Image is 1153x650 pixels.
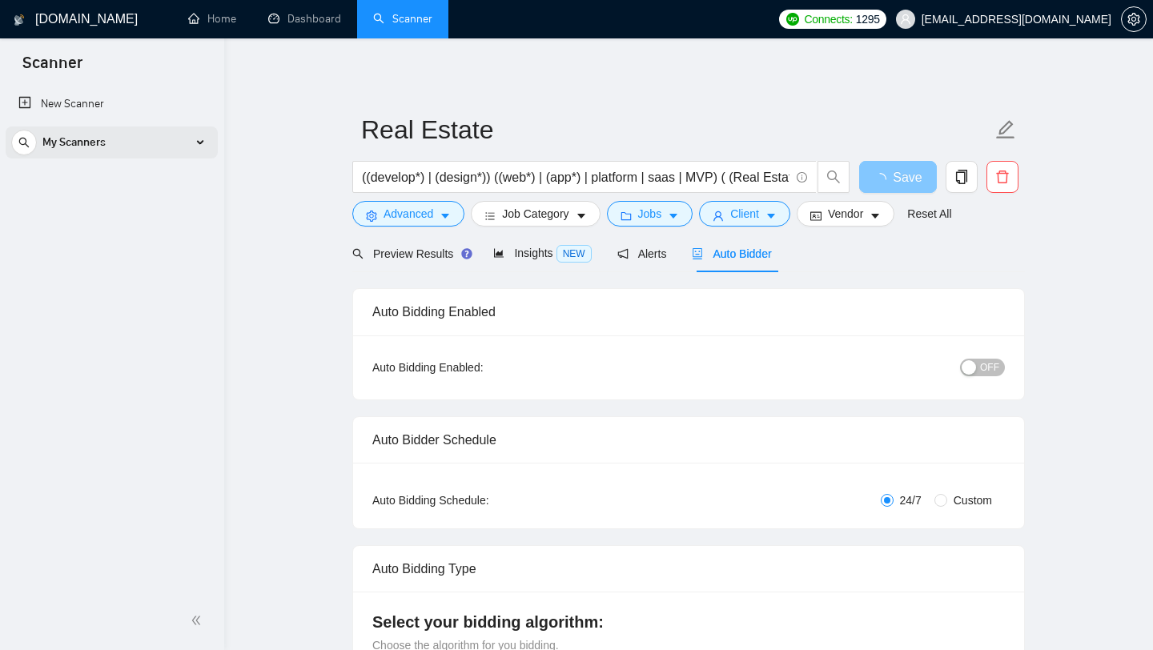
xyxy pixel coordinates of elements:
button: Save [859,161,937,193]
span: caret-down [668,210,679,222]
span: edit [995,119,1016,140]
span: Preview Results [352,247,468,260]
span: Save [893,167,922,187]
span: copy [946,170,977,184]
span: caret-down [440,210,451,222]
span: user [900,14,911,25]
div: Tooltip anchor [460,247,474,261]
div: Auto Bidder Schedule [372,417,1005,463]
span: robot [692,248,703,259]
span: area-chart [493,247,504,259]
a: New Scanner [18,88,205,120]
span: user [713,210,724,222]
span: double-left [191,612,207,628]
a: homeHome [188,12,236,26]
span: info-circle [797,172,807,183]
span: Advanced [384,205,433,223]
span: delete [987,170,1018,184]
span: NEW [556,245,592,263]
span: search [352,248,364,259]
button: search [11,130,37,155]
span: My Scanners [42,126,106,158]
input: Scanner name... [361,110,992,150]
input: Search Freelance Jobs... [362,167,789,187]
div: Auto Bidding Enabled [372,289,1005,335]
span: Jobs [638,205,662,223]
span: Auto Bidder [692,247,771,260]
span: caret-down [870,210,881,222]
span: notification [617,248,629,259]
span: Insights [493,247,591,259]
span: Custom [947,492,998,509]
button: folderJobscaret-down [607,201,693,227]
span: idcard [810,210,822,222]
span: OFF [980,359,999,376]
li: New Scanner [6,88,218,120]
button: search [818,161,850,193]
span: Client [730,205,759,223]
span: caret-down [576,210,587,222]
span: search [12,137,36,148]
a: Reset All [907,205,951,223]
a: dashboardDashboard [268,12,341,26]
span: Vendor [828,205,863,223]
span: Job Category [502,205,568,223]
a: searchScanner [373,12,432,26]
img: logo [14,7,25,33]
span: 1295 [856,10,880,28]
span: setting [366,210,377,222]
button: idcardVendorcaret-down [797,201,894,227]
span: setting [1122,13,1146,26]
button: userClientcaret-down [699,201,790,227]
span: search [818,170,849,184]
li: My Scanners [6,126,218,165]
button: settingAdvancedcaret-down [352,201,464,227]
span: Alerts [617,247,667,260]
span: Scanner [10,51,95,85]
span: 24/7 [894,492,928,509]
span: folder [621,210,632,222]
button: barsJob Categorycaret-down [471,201,600,227]
span: loading [874,173,893,186]
button: setting [1121,6,1147,32]
button: copy [946,161,978,193]
img: upwork-logo.png [786,13,799,26]
div: Auto Bidding Schedule: [372,492,583,509]
h4: Select your bidding algorithm: [372,611,1005,633]
div: Auto Bidding Enabled: [372,359,583,376]
a: setting [1121,13,1147,26]
div: Auto Bidding Type [372,546,1005,592]
span: caret-down [765,210,777,222]
span: Connects: [804,10,852,28]
button: delete [986,161,1018,193]
span: bars [484,210,496,222]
